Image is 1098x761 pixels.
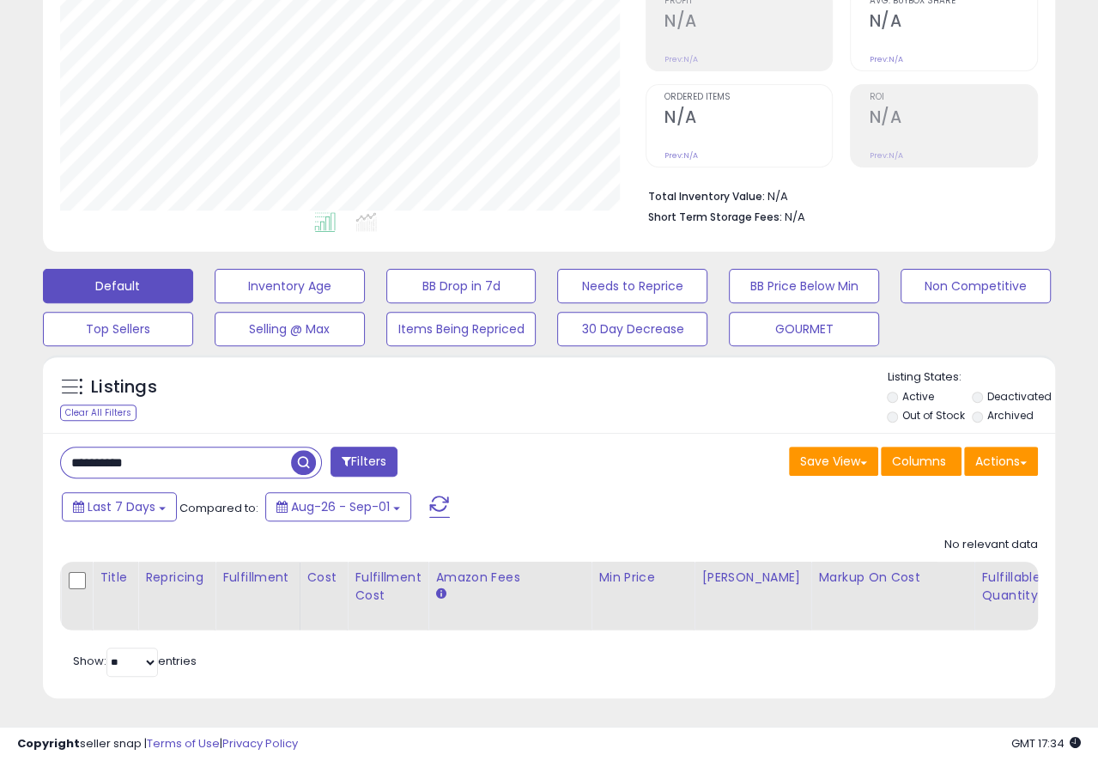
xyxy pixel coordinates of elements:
[598,569,687,587] div: Min Price
[648,189,765,204] b: Total Inventory Value:
[435,587,446,602] small: Amazon Fees.
[811,562,974,630] th: The percentage added to the cost of goods (COGS) that forms the calculator for Min & Max prices.
[987,389,1052,404] label: Deactivated
[331,447,397,477] button: Filters
[664,107,833,131] h2: N/A
[557,269,707,303] button: Needs to Reprice
[100,569,130,587] div: Title
[215,312,365,346] button: Selling @ Max
[91,375,157,399] h5: Listings
[648,185,1025,205] li: N/A
[307,569,341,587] div: Cost
[145,569,208,587] div: Repricing
[664,54,698,64] small: Prev: N/A
[789,447,878,476] button: Save View
[987,408,1034,423] label: Archived
[701,569,804,587] div: [PERSON_NAME]
[664,11,833,34] h2: N/A
[869,11,1037,34] h2: N/A
[386,269,537,303] button: BB Drop in 7d
[881,447,962,476] button: Columns
[17,736,298,752] div: seller snap | |
[869,150,902,161] small: Prev: N/A
[981,569,1040,605] div: Fulfillable Quantity
[43,269,193,303] button: Default
[664,150,698,161] small: Prev: N/A
[902,389,934,404] label: Active
[869,107,1037,131] h2: N/A
[291,498,390,515] span: Aug-26 - Sep-01
[944,537,1038,553] div: No relevant data
[664,93,833,102] span: Ordered Items
[892,453,946,470] span: Columns
[869,54,902,64] small: Prev: N/A
[215,269,365,303] button: Inventory Age
[17,735,80,752] strong: Copyright
[729,312,879,346] button: GOURMET
[147,735,220,752] a: Terms of Use
[386,312,537,346] button: Items Being Repriced
[88,498,155,515] span: Last 7 Days
[902,408,965,423] label: Out of Stock
[435,569,584,587] div: Amazon Fees
[785,209,805,225] span: N/A
[355,569,421,605] div: Fulfillment Cost
[964,447,1038,476] button: Actions
[179,500,258,516] span: Compared to:
[901,269,1051,303] button: Non Competitive
[869,93,1037,102] span: ROI
[729,269,879,303] button: BB Price Below Min
[222,735,298,752] a: Privacy Policy
[73,653,197,669] span: Show: entries
[557,312,707,346] button: 30 Day Decrease
[60,405,136,421] div: Clear All Filters
[222,569,292,587] div: Fulfillment
[43,312,193,346] button: Top Sellers
[62,492,177,521] button: Last 7 Days
[648,210,782,224] b: Short Term Storage Fees:
[1011,735,1081,752] span: 2025-09-9 17:34 GMT
[818,569,967,587] div: Markup on Cost
[265,492,411,521] button: Aug-26 - Sep-01
[887,369,1055,386] p: Listing States:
